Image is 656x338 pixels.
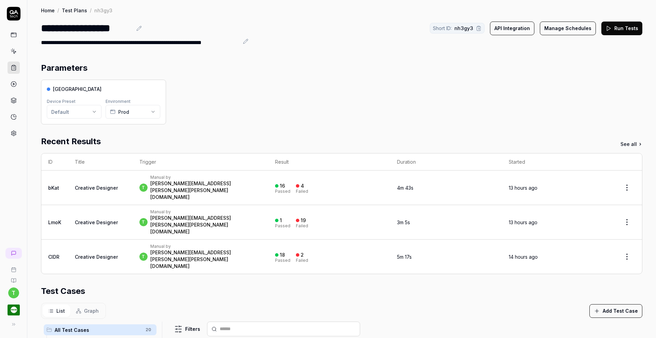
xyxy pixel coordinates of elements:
[509,185,537,191] time: 13 hours ago
[397,185,413,191] time: 4m 43s
[150,215,261,235] div: [PERSON_NAME][EMAIL_ADDRESS][PERSON_NAME][PERSON_NAME][DOMAIN_NAME]
[62,7,87,14] a: Test Plans
[41,135,101,148] h2: Recent Results
[3,261,24,272] a: Book a call with us
[397,254,412,260] time: 5m 17s
[601,22,642,35] button: Run Tests
[150,209,261,215] div: Manual by
[296,258,308,262] div: Failed
[41,153,68,171] th: ID
[48,254,59,260] a: CIDR
[275,189,290,193] div: Passed
[280,217,282,224] div: 1
[41,7,55,14] a: Home
[3,298,24,317] button: Pricer.com Logo
[55,326,141,334] span: All Test Cases
[170,322,204,336] button: Filters
[139,184,148,192] span: t
[68,153,133,171] th: Title
[90,7,92,14] div: /
[47,105,101,119] button: Default
[509,254,538,260] time: 14 hours ago
[41,62,87,74] h2: Parameters
[106,105,160,119] button: Prod
[41,285,85,297] h2: Test Cases
[118,108,129,116] span: Prod
[5,248,22,259] a: New conversation
[70,305,104,317] button: Graph
[301,252,304,258] div: 2
[143,326,154,334] span: 20
[275,258,290,262] div: Passed
[48,219,61,225] a: LmoK
[433,25,452,32] span: Short ID:
[150,244,261,249] div: Manual by
[75,219,118,225] a: Creative Designer
[150,249,261,270] div: [PERSON_NAME][EMAIL_ADDRESS][PERSON_NAME][PERSON_NAME][DOMAIN_NAME]
[490,22,534,35] button: API Integration
[3,272,24,283] a: Documentation
[8,304,20,316] img: Pricer.com Logo
[75,185,118,191] a: Creative Designer
[502,153,612,171] th: Started
[94,7,112,14] div: nh3gy3
[390,153,502,171] th: Duration
[509,219,537,225] time: 13 hours ago
[620,140,642,148] a: See all
[268,153,390,171] th: Result
[57,7,59,14] div: /
[47,99,76,104] label: Device Preset
[8,287,19,298] button: t
[301,217,306,224] div: 19
[296,224,308,228] div: Failed
[48,185,59,191] a: bKat
[53,85,101,93] span: [GEOGRAPHIC_DATA]
[280,183,285,189] div: 16
[280,252,285,258] div: 18
[139,253,148,261] span: t
[454,25,473,32] span: nh3gy3
[133,153,268,171] th: Trigger
[150,180,261,201] div: [PERSON_NAME][EMAIL_ADDRESS][PERSON_NAME][PERSON_NAME][DOMAIN_NAME]
[275,224,290,228] div: Passed
[296,189,308,193] div: Failed
[150,175,261,180] div: Manual by
[397,219,410,225] time: 3m 5s
[51,108,69,116] div: Default
[43,305,70,317] button: List
[139,218,148,226] span: t
[540,22,596,35] button: Manage Schedules
[589,304,642,318] button: Add Test Case
[301,183,304,189] div: 4
[84,307,99,314] span: Graph
[56,307,65,314] span: List
[106,99,131,104] label: Environment
[75,254,118,260] a: Creative Designer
